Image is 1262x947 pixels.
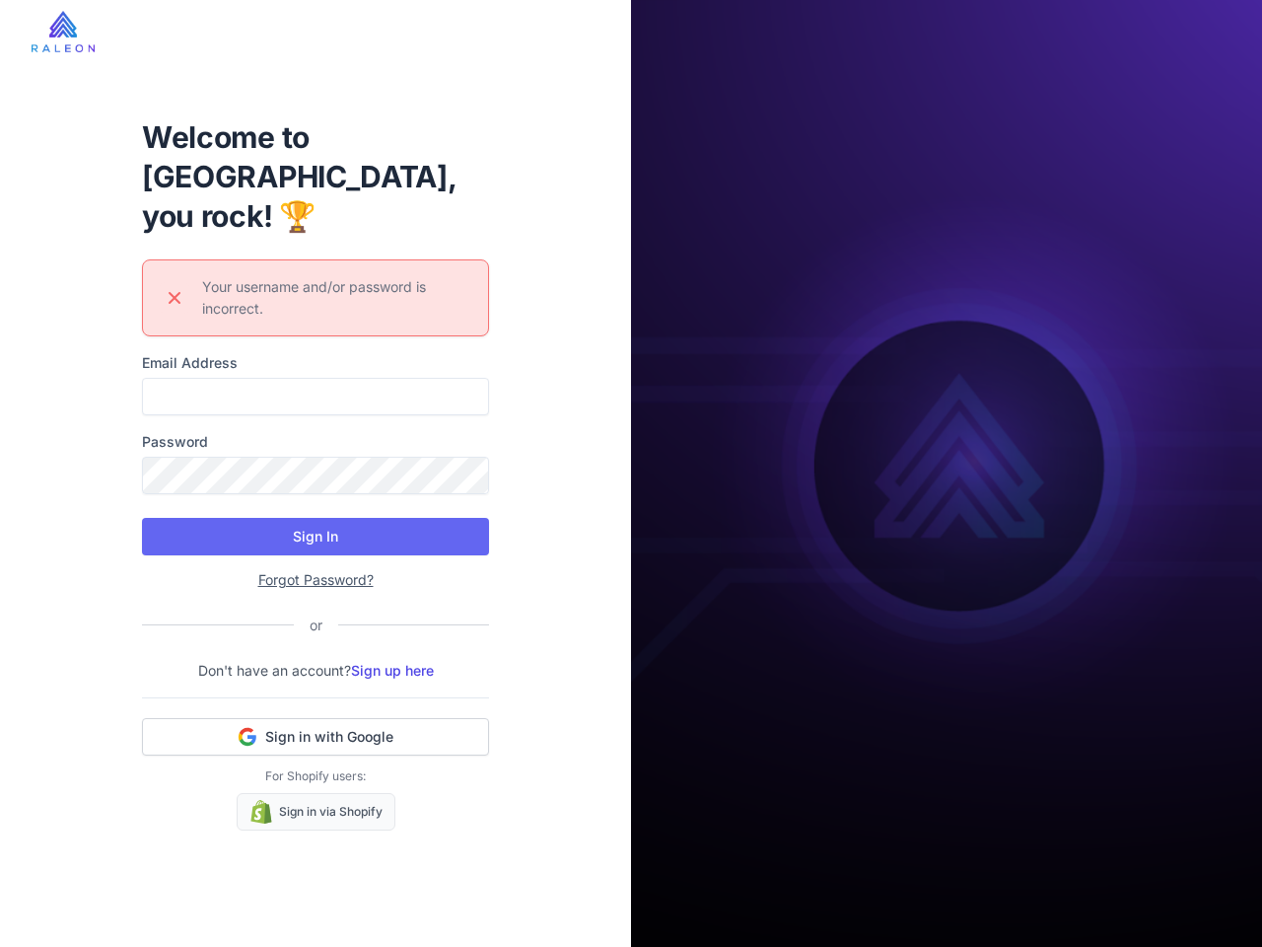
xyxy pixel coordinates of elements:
[142,117,489,236] h1: Welcome to [GEOGRAPHIC_DATA], you rock! 🏆
[265,727,393,747] span: Sign in with Google
[202,276,472,320] div: Your username and/or password is incorrect.
[32,11,95,52] img: raleon-logo-whitebg.9aac0268.jpg
[142,767,489,785] p: For Shopify users:
[237,793,395,831] a: Sign in via Shopify
[142,518,489,555] button: Sign In
[142,352,489,374] label: Email Address
[258,571,374,588] a: Forgot Password?
[142,660,489,682] p: Don't have an account?
[142,431,489,453] label: Password
[351,662,434,679] a: Sign up here
[142,718,489,756] button: Sign in with Google
[294,615,338,636] div: or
